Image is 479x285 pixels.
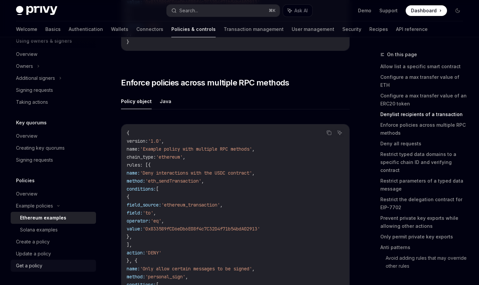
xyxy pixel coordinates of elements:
a: Ethereum examples [11,212,96,224]
span: } [127,39,129,45]
div: Update a policy [16,250,51,258]
button: Copy the contents from the code block [325,128,333,137]
span: , [252,170,255,176]
a: Overview [11,130,96,142]
span: : [145,138,148,144]
span: field_source: [127,202,161,208]
a: Configure a max transfer value of ETH [380,72,468,90]
span: , [161,218,164,224]
a: User management [292,21,334,37]
button: Ask AI [335,128,344,137]
div: Create a policy [16,238,50,246]
div: Owners [16,62,33,70]
div: Solana examples [20,226,58,234]
div: Overview [16,132,37,140]
span: 'to' [143,210,153,216]
a: Policies & controls [171,21,216,37]
a: Anti patterns [380,242,468,253]
span: , [161,138,164,144]
span: 'Example policy with multiple RPC methods' [140,146,252,152]
span: ⌘ K [269,8,276,13]
a: Prevent private key exports while allowing other actions [380,213,468,231]
div: Additional signers [16,74,55,82]
a: Transaction management [224,21,284,37]
span: , [185,274,188,280]
a: Overview [11,48,96,60]
a: Support [379,7,398,14]
div: Signing requests [16,156,53,164]
span: 'eq' [151,218,161,224]
img: dark logo [16,6,57,15]
div: Get a policy [16,262,42,270]
span: [ [156,186,159,192]
a: Overview [11,188,96,200]
span: Ask AI [294,7,308,14]
span: rules [127,162,140,168]
div: Overview [16,190,37,198]
span: 'Only allow certain messages to be signed' [140,266,252,272]
span: : [153,154,156,160]
a: Solana examples [11,224,96,236]
span: , [220,202,223,208]
a: Configure a max transfer value of an ERC20 token [380,90,468,109]
span: }, [127,234,132,240]
span: name [127,146,137,152]
span: 'ethereum' [156,154,183,160]
span: chain_type [127,154,153,160]
span: 'eth_sendTransaction' [145,178,201,184]
a: Restrict the delegation contract for EIP-7702 [380,194,468,213]
a: Wallets [111,21,128,37]
a: Basics [45,21,61,37]
span: : [{ [140,162,151,168]
span: On this page [387,51,417,59]
button: Search...⌘K [167,5,279,17]
a: Restrict parameters of a typed data message [380,176,468,194]
a: Recipes [369,21,388,37]
div: Overview [16,50,37,58]
button: Toggle dark mode [452,5,463,16]
span: { [127,194,129,200]
span: '0x833589fCD6eDb6E08f4c7C32D4f71b54bdA02913' [143,226,260,232]
a: Dashboard [406,5,447,16]
a: Avoid adding rules that may override other rules [386,253,468,271]
span: , [252,266,255,272]
span: , [153,210,156,216]
div: Example policies [16,202,53,210]
span: , [183,154,185,160]
a: Demo [358,7,371,14]
span: 'DENY' [145,250,161,256]
a: Update a policy [11,248,96,260]
a: Allow list a specific smart contract [380,61,468,72]
span: { [127,130,129,136]
a: Denylist recipients of a transaction [380,109,468,120]
span: action: [127,250,145,256]
button: Policy object [121,93,152,109]
span: '1.0' [148,138,161,144]
div: Search... [179,7,198,15]
div: Ethereum examples [20,214,66,222]
a: Authentication [69,21,103,37]
span: operator: [127,218,151,224]
span: conditions: [127,186,156,192]
a: Restrict typed data domains to a specific chain ID and verifying contract [380,149,468,176]
a: Enforce policies across multiple RPC methods [380,120,468,138]
span: }, { [127,258,137,264]
span: method: [127,274,145,280]
span: ], [127,242,132,248]
a: Create a policy [11,236,96,248]
a: Get a policy [11,260,96,272]
h5: Key quorums [16,119,47,127]
span: field: [127,210,143,216]
span: name: [127,266,140,272]
button: Ask AI [283,5,312,17]
h5: Policies [16,177,35,185]
a: Deny all requests [380,138,468,149]
span: , [252,146,255,152]
span: name: [127,170,140,176]
a: Only permit private key exports [380,231,468,242]
span: method: [127,178,145,184]
a: Connectors [136,21,163,37]
div: Creating key quorums [16,144,65,152]
a: API reference [396,21,428,37]
span: : [137,146,140,152]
